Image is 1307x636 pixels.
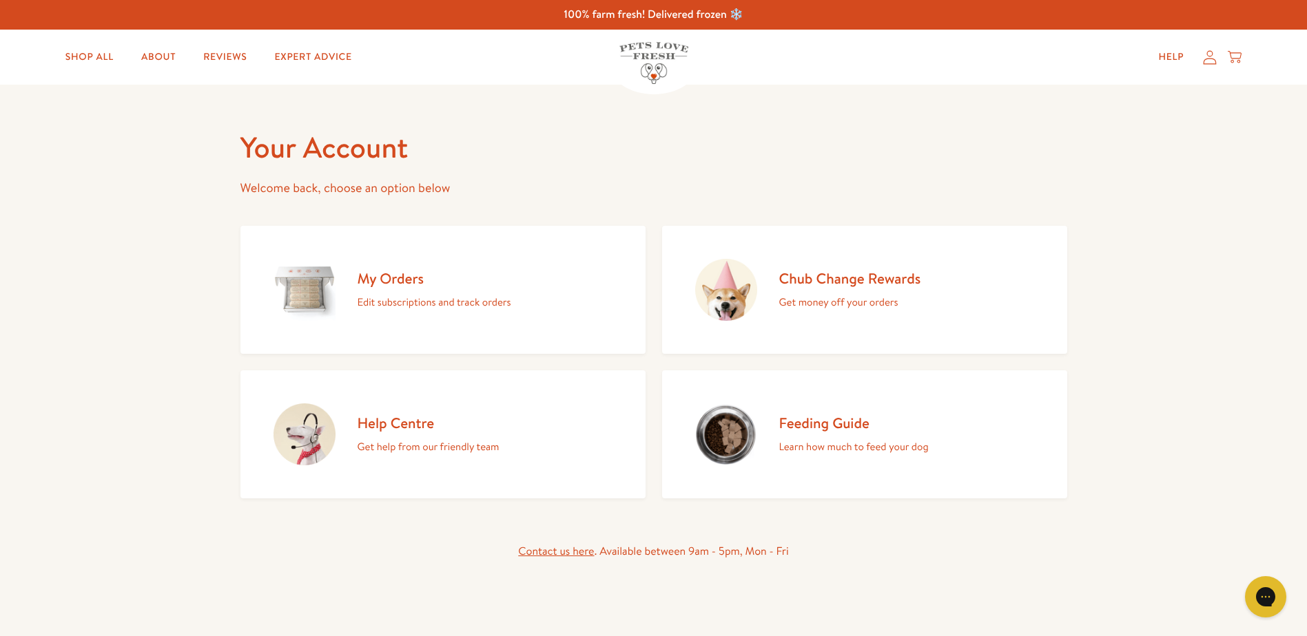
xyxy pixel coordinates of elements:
a: Contact us here [518,544,594,559]
p: Get money off your orders [779,293,921,311]
h2: My Orders [358,269,511,288]
p: Edit subscriptions and track orders [358,293,511,311]
h1: Your Account [240,129,1067,167]
h2: Help Centre [358,414,500,432]
a: Help [1147,43,1195,71]
a: Reviews [192,43,258,71]
a: Feeding Guide Learn how much to feed your dog [662,370,1067,498]
p: Learn how much to feed your dog [779,438,929,456]
div: . Available between 9am - 5pm, Mon - Fri [240,542,1067,561]
h2: Feeding Guide [779,414,929,432]
img: Pets Love Fresh [619,42,688,84]
iframe: Gorgias live chat messenger [1238,571,1293,622]
a: My Orders Edit subscriptions and track orders [240,226,646,354]
h2: Chub Change Rewards [779,269,921,288]
p: Get help from our friendly team [358,438,500,456]
a: Expert Advice [264,43,363,71]
p: Welcome back, choose an option below [240,178,1067,199]
a: Help Centre Get help from our friendly team [240,370,646,498]
a: Chub Change Rewards Get money off your orders [662,226,1067,354]
a: About [130,43,187,71]
a: Shop All [54,43,125,71]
